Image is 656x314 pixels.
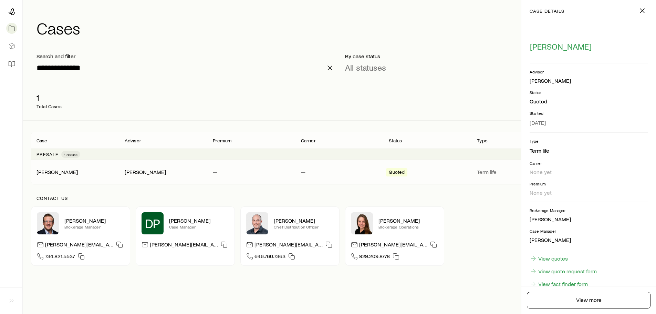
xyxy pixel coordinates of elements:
[477,169,554,175] p: Term life
[301,169,378,175] p: —
[530,255,568,262] a: View quotes
[37,212,59,234] img: Matt Kaas
[530,41,592,52] button: [PERSON_NAME]
[530,169,648,175] p: None yet
[359,241,427,250] p: [PERSON_NAME][EMAIL_ADDRESS][DOMAIN_NAME]
[254,241,323,250] p: [PERSON_NAME][EMAIL_ADDRESS][DOMAIN_NAME]
[345,63,386,72] p: All statuses
[274,224,334,230] p: Chief Distribution Officer
[530,90,648,95] p: Status
[37,195,642,201] p: Contact us
[145,216,160,230] span: DP
[530,42,592,51] span: [PERSON_NAME]
[150,241,218,250] p: [PERSON_NAME][EMAIL_ADDRESS][DOMAIN_NAME]
[527,292,650,308] a: View more
[530,207,648,213] p: Brokerage Manager
[530,236,648,243] p: [PERSON_NAME]
[389,169,405,176] span: Quoted
[530,8,564,14] p: case details
[37,138,48,143] p: Case
[37,20,648,36] h1: Cases
[530,189,648,196] p: None yet
[213,138,231,143] p: Premium
[530,228,648,234] p: Case Manager
[530,181,648,186] p: Premium
[530,110,648,116] p: Started
[351,212,373,234] img: Ellen Wall
[37,152,59,157] p: Presale
[530,138,648,144] p: Type
[530,77,571,84] div: [PERSON_NAME]
[246,212,268,234] img: Dan Pierson
[37,169,78,176] div: [PERSON_NAME]
[37,169,78,175] a: [PERSON_NAME]
[530,267,597,275] a: View quote request form
[45,241,113,250] p: [PERSON_NAME][EMAIL_ADDRESS][PERSON_NAME][DOMAIN_NAME]
[64,224,124,230] p: Brokerage Manager
[345,53,643,60] p: By case status
[530,216,648,223] p: [PERSON_NAME]
[530,146,648,155] li: Term life
[45,253,75,259] a: 734.821.5537
[530,160,648,166] p: Carrier
[37,93,62,102] p: 1
[389,138,402,143] p: Status
[37,53,334,60] p: Search and filter
[37,104,62,109] p: Total Cases
[31,132,648,184] div: Client cases
[530,98,648,105] p: Quoted
[274,217,334,224] p: [PERSON_NAME]
[530,280,588,288] a: View fact finder form
[64,152,77,157] span: 1 cases
[64,217,124,224] p: [PERSON_NAME]
[378,217,438,224] p: [PERSON_NAME]
[301,138,316,143] p: Carrier
[213,169,290,175] p: —
[254,253,285,259] a: 646.760.7363
[169,217,229,224] p: [PERSON_NAME]
[169,224,229,230] p: Case Manager
[477,138,488,143] p: Type
[125,169,166,176] div: [PERSON_NAME]
[125,138,141,143] p: Advisor
[359,253,390,259] a: 929.209.8778
[530,69,648,74] p: Advisor
[530,119,546,126] span: [DATE]
[378,224,438,230] p: Brokerage Operations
